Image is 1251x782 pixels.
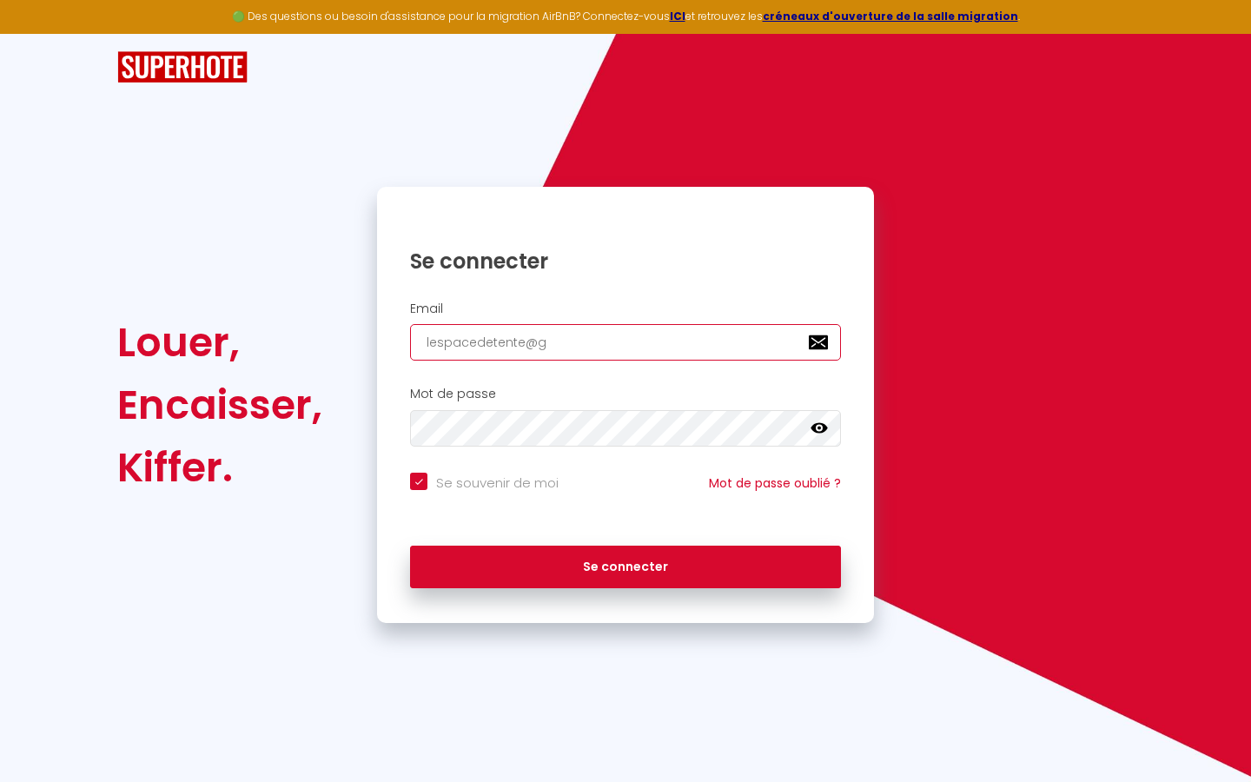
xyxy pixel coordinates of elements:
[763,9,1018,23] a: créneaux d'ouverture de la salle migration
[410,302,841,316] h2: Email
[117,436,322,499] div: Kiffer.
[410,387,841,401] h2: Mot de passe
[709,474,841,492] a: Mot de passe oublié ?
[117,374,322,436] div: Encaisser,
[14,7,66,59] button: Ouvrir le widget de chat LiveChat
[117,51,248,83] img: SuperHote logo
[670,9,685,23] a: ICI
[117,311,322,374] div: Louer,
[410,546,841,589] button: Se connecter
[410,324,841,361] input: Ton Email
[410,248,841,275] h1: Se connecter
